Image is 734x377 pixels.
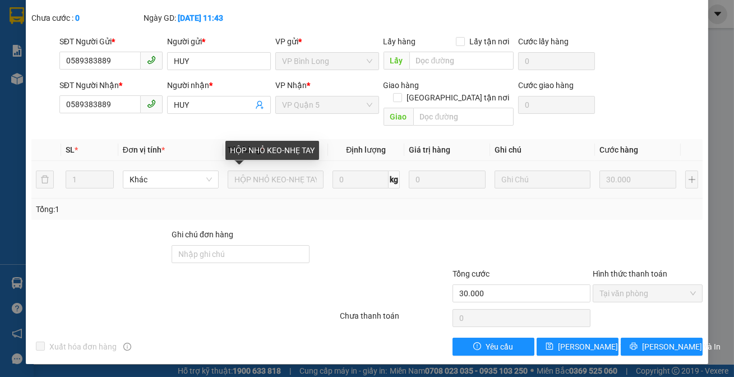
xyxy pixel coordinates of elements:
span: VP Bình Long [282,53,372,70]
button: save[PERSON_NAME] thay đổi [537,338,618,356]
span: Khác [130,171,212,188]
input: Dọc đường [409,52,514,70]
div: VP Quận 5 [87,10,164,36]
span: save [546,342,553,351]
label: Cước lấy hàng [518,37,569,46]
span: Giá trị hàng [409,145,450,154]
input: VD: Bàn, Ghế [228,171,324,188]
span: Tổng cước [453,269,490,278]
span: Giao [384,108,413,126]
div: Người gửi [167,35,271,48]
input: Cước lấy hàng [518,52,594,70]
span: Yêu cầu [486,341,513,353]
button: plus [685,171,698,188]
span: user-add [255,100,264,109]
div: VINH [87,36,164,50]
span: Tại văn phòng [599,285,696,302]
span: [PERSON_NAME] và In [642,341,721,353]
span: Lấy [384,52,409,70]
span: [PERSON_NAME] thay đổi [558,341,648,353]
span: Giao hàng [384,81,419,90]
span: VP Quận 5 [282,96,372,113]
span: Nhận: [87,11,114,22]
span: printer [630,342,638,351]
span: CR : [8,73,26,85]
div: VP Bình Long [10,10,80,36]
span: Cước hàng [599,145,638,154]
div: ĐỨC ANH [10,36,80,50]
b: [DATE] 11:43 [178,13,223,22]
div: Tổng: 1 [36,203,284,215]
label: Hình thức thanh toán [593,269,667,278]
button: delete [36,171,54,188]
input: Ghi Chú [495,171,590,188]
span: SL [66,145,75,154]
div: Người nhận [167,79,271,91]
span: Lấy tận nơi [465,35,514,48]
span: phone [147,99,156,108]
input: Cước giao hàng [518,96,594,114]
input: Dọc đường [413,108,514,126]
span: phone [147,56,156,65]
label: Ghi chú đơn hàng [172,230,233,239]
span: Lấy hàng [384,37,416,46]
div: HỘP NHỎ KEO-NHẸ TAY [225,141,319,160]
b: 0 [75,13,80,22]
input: 0 [599,171,676,188]
div: Ngày GD: [144,12,253,24]
span: Gửi: [10,11,27,22]
span: Định lượng [346,145,386,154]
label: Cước giao hàng [518,81,574,90]
div: VP gửi [275,35,379,48]
span: VP Nhận [275,81,307,90]
span: info-circle [123,343,131,351]
input: Ghi chú đơn hàng [172,245,310,263]
span: [GEOGRAPHIC_DATA] tận nơi [402,91,514,104]
div: SĐT Người Nhận [59,79,163,91]
div: 30.000 [8,72,81,86]
span: Đơn vị tính [123,145,165,154]
input: 0 [409,171,486,188]
div: SĐT Người Gửi [59,35,163,48]
span: kg [389,171,400,188]
button: printer[PERSON_NAME] và In [621,338,703,356]
button: exclamation-circleYêu cầu [453,338,534,356]
th: Ghi chú [490,139,595,161]
span: Xuất hóa đơn hàng [45,341,121,353]
div: Chưa cước : [31,12,141,24]
span: exclamation-circle [473,342,481,351]
div: Chưa thanh toán [339,310,451,329]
